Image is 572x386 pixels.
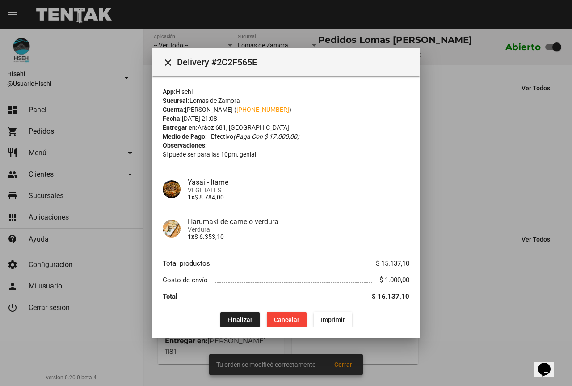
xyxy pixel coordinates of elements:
[211,132,299,141] span: Efectivo
[163,96,409,105] div: Lomas de Zamora
[163,123,409,132] div: Aráoz 681, [GEOGRAPHIC_DATA]
[188,194,409,201] p: $ 8.784,00
[163,132,207,141] strong: Medio de Pago:
[163,142,207,149] strong: Observaciones:
[163,272,409,288] li: Costo de envío $ 1.000,00
[163,57,173,68] mat-icon: Cerrar
[188,178,409,187] h4: Yasai - Itame
[534,350,563,377] iframe: chat widget
[274,316,299,323] span: Cancelar
[163,105,409,114] div: [PERSON_NAME] ( )
[163,288,409,305] li: Total $ 16.137,10
[163,114,409,123] div: [DATE] 21:08
[188,187,409,194] span: VEGETALES
[188,217,409,226] h4: Harumaki de carne o verdura
[159,53,177,71] button: Cerrar
[267,312,307,328] button: Cancelar
[233,133,299,140] i: (Paga con $ 17.000,00)
[163,88,176,95] strong: App:
[227,316,252,323] span: Finalizar
[188,233,194,240] b: 1x
[163,115,182,122] strong: Fecha:
[220,312,260,328] button: Finalizar
[188,233,409,240] p: $ 6.353,10
[163,180,181,198] img: 335318dc-9905-4575-88e1-00e03d836d55.jpg
[314,312,352,328] button: Imprimir
[188,226,409,233] span: Verdura
[163,97,189,104] strong: Sucursal:
[236,106,289,113] a: [PHONE_NUMBER]
[163,255,409,272] li: Total productos $ 15.137,10
[163,87,409,96] div: Hisehi
[163,150,409,159] p: Si puede ser para las 10pm, genial
[163,124,198,131] strong: Entregar en:
[188,194,194,201] b: 1x
[163,220,181,238] img: c7714cbc-9e01-4ac3-9d7b-c083ef2cfd1f.jpg
[177,55,413,69] span: Delivery #2C2F565E
[163,106,185,113] strong: Cuenta:
[321,316,345,323] span: Imprimir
